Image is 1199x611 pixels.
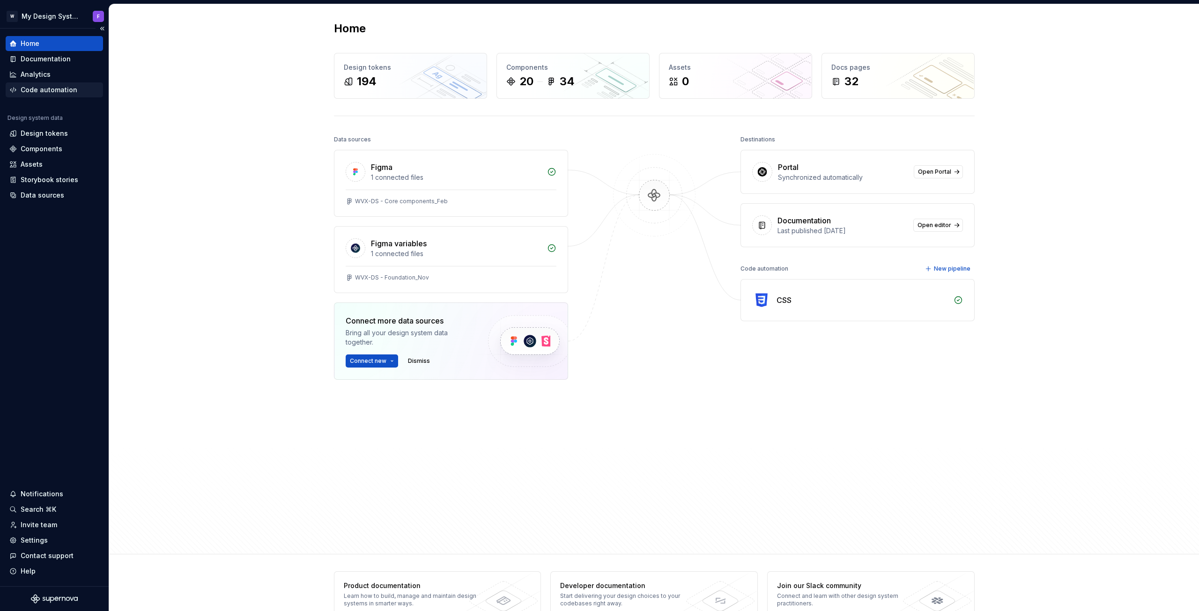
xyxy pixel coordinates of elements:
div: Documentation [777,215,831,226]
span: Open Portal [918,168,951,176]
div: Home [21,39,39,48]
div: Last published [DATE] [777,226,908,236]
div: Portal [778,162,799,173]
div: Data sources [334,133,371,146]
a: Open editor [913,219,963,232]
a: Settings [6,533,103,548]
a: Data sources [6,188,103,203]
div: Learn how to build, manage and maintain design systems in smarter ways. [344,592,480,607]
div: Bring all your design system data together. [346,328,472,347]
div: Design system data [7,114,63,122]
div: 194 [357,74,377,89]
div: Assets [21,160,43,169]
a: Home [6,36,103,51]
div: WVX-DS - Foundation_Nov [355,274,429,281]
div: Assets [669,63,802,72]
div: Destinations [740,133,775,146]
div: F [97,13,100,20]
a: Design tokens194 [334,53,487,99]
button: Dismiss [404,354,434,368]
a: Components [6,141,103,156]
a: Invite team [6,517,103,532]
div: Docs pages [831,63,965,72]
div: Search ⌘K [21,505,56,514]
div: 20 [519,74,533,89]
div: Code automation [21,85,77,95]
div: 1 connected files [371,173,541,182]
div: Synchronized automatically [778,173,908,182]
a: Components2034 [496,53,650,99]
svg: Supernova Logo [31,594,78,604]
button: Collapse sidebar [96,22,109,35]
div: W [7,11,18,22]
div: Invite team [21,520,57,530]
a: Storybook stories [6,172,103,187]
div: Connect and learn with other design system practitioners. [777,592,913,607]
div: 32 [844,74,859,89]
span: New pipeline [934,265,970,272]
h2: Home [334,21,366,36]
div: Join our Slack community [777,581,913,590]
div: 0 [682,74,689,89]
div: Figma [371,162,392,173]
div: Design tokens [21,129,68,138]
button: Connect new [346,354,398,368]
button: Search ⌘K [6,502,103,517]
div: CSS [777,294,792,306]
div: Code automation [740,262,788,275]
div: Components [21,144,62,154]
div: 34 [560,74,575,89]
div: Documentation [21,54,71,64]
a: Analytics [6,67,103,82]
button: WMy Design SystemF [2,6,107,26]
div: Notifications [21,489,63,499]
a: Figma variables1 connected filesWVX-DS - Foundation_Nov [334,226,568,293]
div: Figma variables [371,238,427,249]
div: Help [21,567,36,576]
div: Start delivering your design choices to your codebases right away. [560,592,696,607]
a: Docs pages32 [822,53,975,99]
div: 1 connected files [371,249,541,258]
a: Open Portal [914,165,963,178]
div: WVX-DS - Core components_Feb [355,198,448,205]
a: Documentation [6,52,103,66]
div: My Design System [22,12,81,21]
a: Assets [6,157,103,172]
div: Components [506,63,640,72]
div: Data sources [21,191,64,200]
div: Connect more data sources [346,315,472,326]
a: Assets0 [659,53,812,99]
button: Notifications [6,486,103,501]
a: Code automation [6,82,103,97]
div: Settings [21,536,48,545]
button: Help [6,564,103,579]
div: Product documentation [344,581,480,590]
div: Storybook stories [21,175,78,184]
div: Analytics [21,70,51,79]
button: New pipeline [922,262,975,275]
span: Dismiss [408,357,430,365]
div: Design tokens [344,63,477,72]
a: Figma1 connected filesWVX-DS - Core components_Feb [334,150,568,217]
a: Design tokens [6,126,103,141]
div: Developer documentation [560,581,696,590]
span: Connect new [350,357,386,365]
button: Contact support [6,548,103,563]
span: Open editor [918,221,951,229]
div: Contact support [21,551,74,560]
